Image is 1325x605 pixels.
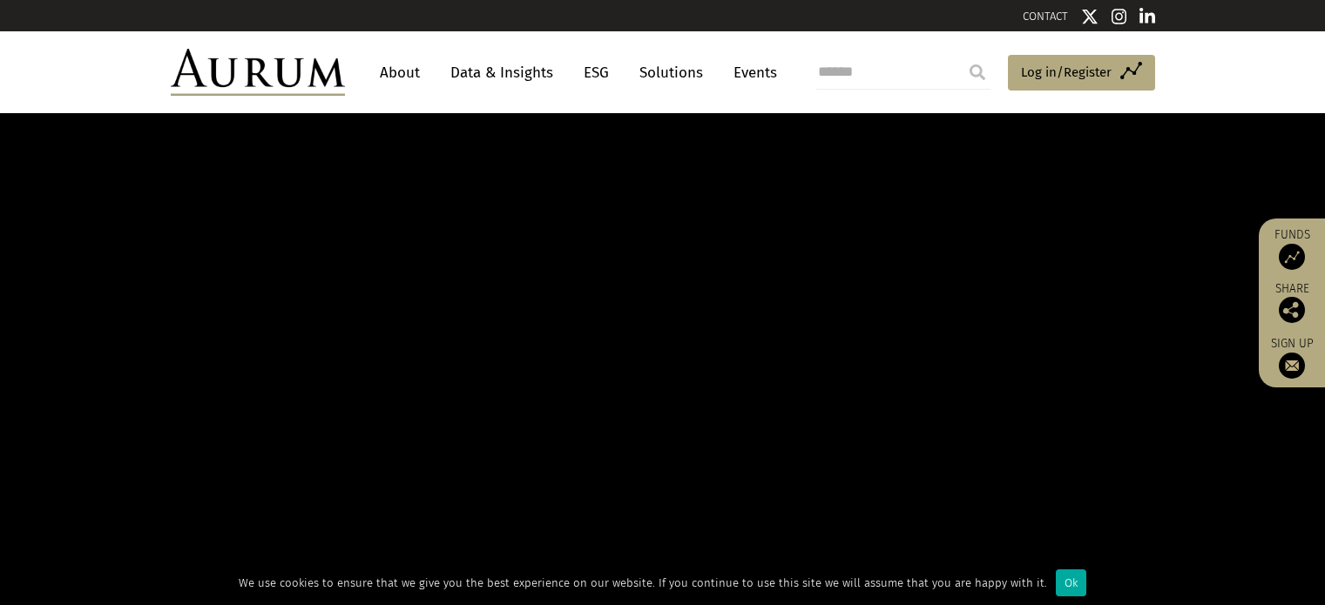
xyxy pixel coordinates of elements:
[1139,8,1155,25] img: Linkedin icon
[1268,227,1316,270] a: Funds
[1081,8,1099,25] img: Twitter icon
[725,57,777,89] a: Events
[1279,297,1305,323] img: Share this post
[1268,283,1316,323] div: Share
[1008,55,1155,91] a: Log in/Register
[371,57,429,89] a: About
[1112,8,1127,25] img: Instagram icon
[1268,336,1316,379] a: Sign up
[1279,244,1305,270] img: Access Funds
[1056,569,1086,596] div: Ok
[631,57,712,89] a: Solutions
[442,57,562,89] a: Data & Insights
[960,55,995,90] input: Submit
[171,49,345,96] img: Aurum
[575,57,618,89] a: ESG
[1023,10,1068,23] a: CONTACT
[1021,62,1112,83] span: Log in/Register
[1279,353,1305,379] img: Sign up to our newsletter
